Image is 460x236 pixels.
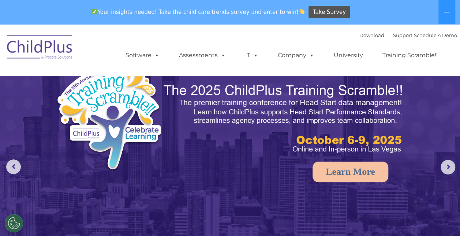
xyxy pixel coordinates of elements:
[172,48,233,63] a: Assessments
[102,78,133,84] span: Phone number
[313,6,346,19] span: Take Survey
[5,214,23,232] button: Cookies Settings
[91,9,97,14] img: ✅
[102,48,124,54] span: Last name
[359,32,457,38] font: |
[89,5,308,19] span: Your insights needed! Take the child care trends survey and enter to win!
[414,32,457,38] a: Schedule A Demo
[238,48,266,63] a: IT
[359,32,384,38] a: Download
[308,6,350,19] a: Take Survey
[393,32,412,38] a: Support
[118,48,167,63] a: Software
[299,9,304,14] img: 👏
[270,48,322,63] a: Company
[313,162,388,182] a: Learn More
[3,30,76,67] img: ChildPlus by Procare Solutions
[326,48,370,63] a: University
[375,48,445,63] a: Training Scramble!!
